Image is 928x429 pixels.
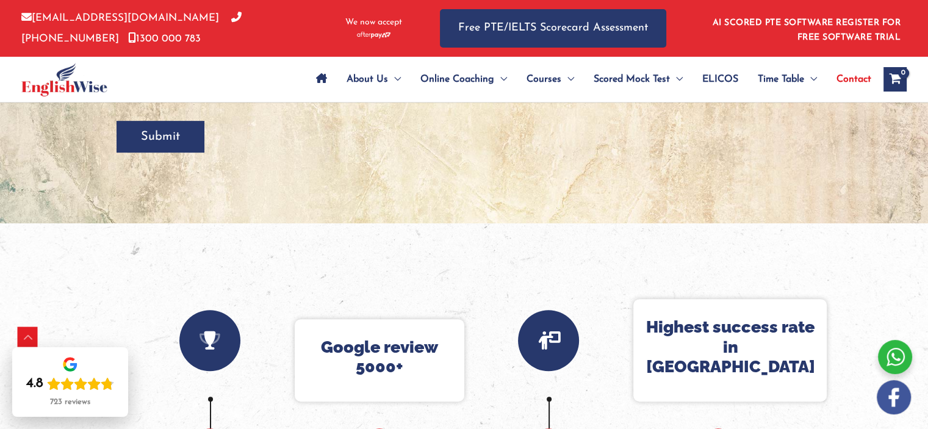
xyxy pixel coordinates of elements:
[594,58,670,101] span: Scored Mock Test
[877,380,911,414] img: white-facebook.png
[827,58,871,101] a: Contact
[128,34,201,44] a: 1300 000 783
[702,58,738,101] span: ELICOS
[561,58,574,101] span: Menu Toggle
[713,18,901,42] a: AI SCORED PTE SOFTWARE REGISTER FOR FREE SOFTWARE TRIAL
[347,58,388,101] span: About Us
[420,58,494,101] span: Online Coaching
[705,9,907,48] aside: Header Widget 1
[21,63,107,96] img: cropped-ew-logo
[584,58,692,101] a: Scored Mock TestMenu Toggle
[21,13,242,43] a: [PHONE_NUMBER]
[388,58,401,101] span: Menu Toggle
[836,58,871,101] span: Contact
[748,58,827,101] a: Time TableMenu Toggle
[758,58,804,101] span: Time Table
[26,375,43,392] div: 4.8
[345,16,402,29] span: We now accept
[527,58,561,101] span: Courses
[646,317,815,377] h4: Highest success rate in [GEOGRAPHIC_DATA]
[357,32,390,38] img: Afterpay-Logo
[517,58,584,101] a: CoursesMenu Toggle
[26,375,114,392] div: Rating: 4.8 out of 5
[21,13,219,23] a: [EMAIL_ADDRESS][DOMAIN_NAME]
[307,337,452,377] h4: Google review 5000+
[306,58,871,101] nav: Site Navigation: Main Menu
[117,121,204,153] input: Submit
[883,67,907,92] a: View Shopping Cart, empty
[50,397,90,407] div: 723 reviews
[440,9,666,48] a: Free PTE/IELTS Scorecard Assessment
[670,58,683,101] span: Menu Toggle
[411,58,517,101] a: Online CoachingMenu Toggle
[337,58,411,101] a: About UsMenu Toggle
[494,58,507,101] span: Menu Toggle
[804,58,817,101] span: Menu Toggle
[692,58,748,101] a: ELICOS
